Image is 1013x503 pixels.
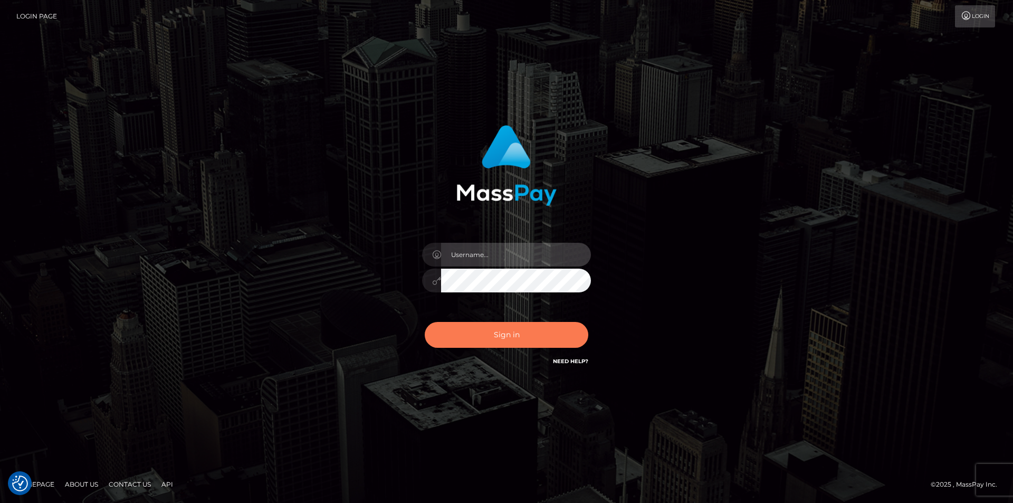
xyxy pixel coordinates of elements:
[61,476,102,492] a: About Us
[441,243,591,267] input: Username...
[425,322,588,348] button: Sign in
[456,125,557,206] img: MassPay Login
[12,476,59,492] a: Homepage
[157,476,177,492] a: API
[931,479,1005,490] div: © 2025 , MassPay Inc.
[955,5,995,27] a: Login
[16,5,57,27] a: Login Page
[12,476,28,491] button: Consent Preferences
[553,358,588,365] a: Need Help?
[104,476,155,492] a: Contact Us
[12,476,28,491] img: Revisit consent button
